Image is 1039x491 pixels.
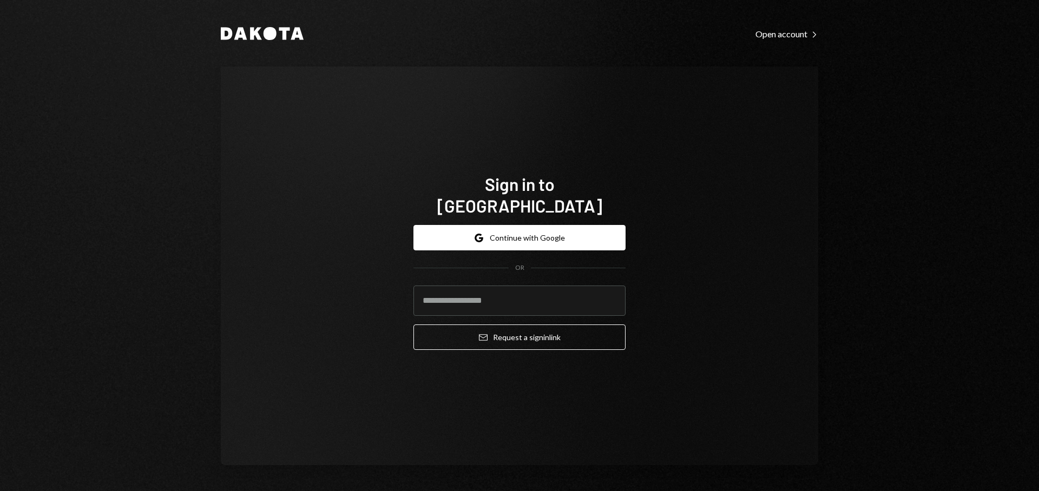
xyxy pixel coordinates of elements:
[755,28,818,39] a: Open account
[515,263,524,273] div: OR
[413,324,626,350] button: Request a signinlink
[413,225,626,250] button: Continue with Google
[413,173,626,216] h1: Sign in to [GEOGRAPHIC_DATA]
[755,29,818,39] div: Open account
